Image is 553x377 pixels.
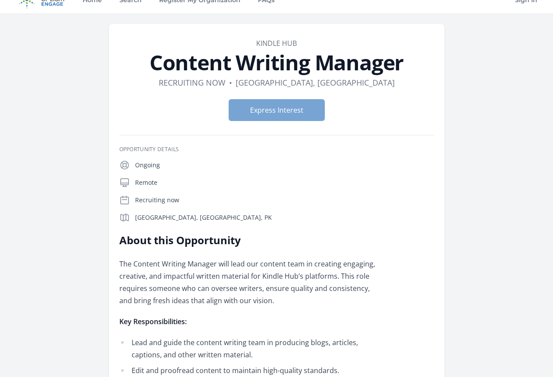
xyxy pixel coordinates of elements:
a: Kindle Hub [256,38,297,48]
li: Lead and guide the content writing team in producing blogs, articles, captions, and other written... [119,336,375,361]
p: Ongoing [135,161,434,169]
dd: Recruiting now [159,76,226,89]
h1: Content Writing Manager [119,52,434,73]
p: Remote [135,178,434,187]
dd: [GEOGRAPHIC_DATA], [GEOGRAPHIC_DATA] [236,76,395,89]
h3: Opportunity Details [119,146,434,153]
strong: Key Responsibilities: [119,317,187,326]
p: The Content Writing Manager will lead our content team in creating engaging, creative, and impact... [119,258,375,307]
li: Edit and proofread content to maintain high-quality standards. [119,364,375,377]
p: Recruiting now [135,196,434,204]
h2: About this Opportunity [119,233,375,247]
button: Express Interest [229,99,325,121]
div: • [229,76,232,89]
p: [GEOGRAPHIC_DATA], [GEOGRAPHIC_DATA], PK [135,213,434,222]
